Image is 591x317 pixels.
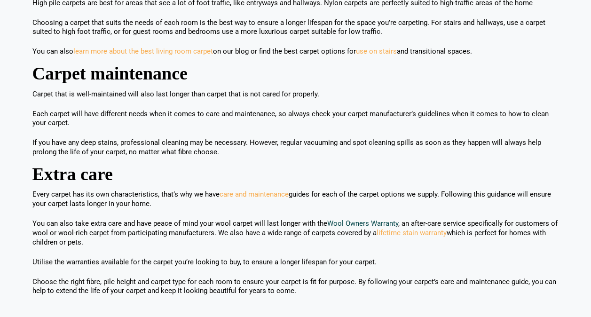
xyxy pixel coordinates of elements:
p: You can also take extra care and have peace of mind your wool carpet will last longer with the , ... [32,219,559,247]
h2: Extra care [32,167,559,181]
p: You can also on our blog or find the best carpet options for and transitional spaces. [32,47,559,56]
p: Choose the right fibre, pile height and carpet type for each room to ensure your carpet is fit fo... [32,277,559,295]
h2: Carpet maintenance [32,67,559,80]
p: Carpet that is well-maintained will also last longer than carpet that is not cared for properly. [32,90,559,99]
p: Each carpet will have different needs when it comes to care and maintenance, so always check your... [32,110,559,128]
p: Utilise the warranties available for the carpet you’re looking to buy, to ensure a longer lifespa... [32,257,559,267]
a: lifetime stain warranty [377,228,447,237]
p: Choosing a carpet that suits the needs of each room is the best way to ensure a longer lifespan f... [32,18,559,37]
a: care and maintenance [220,190,289,198]
p: Every carpet has its own characteristics, that’s why we have guides for each of the carpet option... [32,190,559,208]
a: learn more about the best living room carpet [73,47,213,55]
a: Wool Owners Warranty [327,219,398,228]
a: use on stairs [356,47,397,55]
p: If you have any deep stains, professional cleaning may be necessary. However, regular vacuuming a... [32,138,559,157]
